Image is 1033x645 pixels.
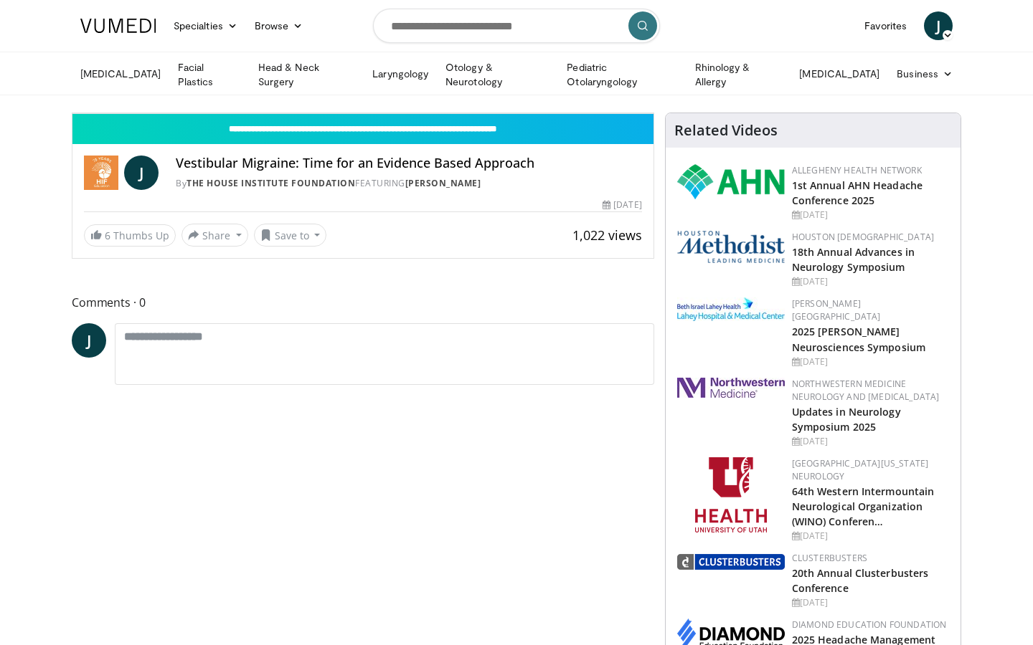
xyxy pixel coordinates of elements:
div: [DATE] [603,199,641,211]
div: [DATE] [792,355,949,368]
span: 1,022 views [572,226,642,244]
a: Head & Neck Surgery [250,60,364,89]
a: [PERSON_NAME][GEOGRAPHIC_DATA] [792,297,881,322]
img: 628ffacf-ddeb-4409-8647-b4d1102df243.png.150x105_q85_autocrop_double_scale_upscale_version-0.2.png [677,164,785,199]
h4: Vestibular Migraine: Time for an Evidence Based Approach [176,156,642,171]
a: 64th Western Intermountain Neurological Organization (WINO) Conferen… [792,484,935,528]
a: J [72,323,106,358]
a: 2025 [PERSON_NAME] Neurosciences Symposium [792,325,925,353]
img: f6362829-b0a3-407d-a044-59546adfd345.png.150x105_q85_autocrop_double_scale_upscale_version-0.2.png [695,457,767,532]
img: e7977282-282c-4444-820d-7cc2733560fd.jpg.150x105_q85_autocrop_double_scale_upscale_version-0.2.jpg [677,297,785,321]
input: Search topics, interventions [373,9,660,43]
a: J [924,11,953,40]
a: Northwestern Medicine Neurology and [MEDICAL_DATA] [792,378,940,403]
div: By FEATURING [176,177,642,190]
a: 20th Annual Clusterbusters Conference [792,566,929,595]
div: [DATE] [792,209,949,221]
a: [GEOGRAPHIC_DATA][US_STATE] Neurology [792,457,929,482]
a: Rhinology & Allergy [687,60,791,89]
a: [MEDICAL_DATA] [72,59,169,88]
div: [DATE] [792,435,949,448]
a: [MEDICAL_DATA] [791,59,888,88]
a: Browse [246,11,312,40]
a: Updates in Neurology Symposium 2025 [792,405,901,434]
img: VuMedi Logo [80,19,156,33]
a: Diamond Education Foundation [792,618,947,631]
img: d3be30b6-fe2b-4f13-a5b4-eba975d75fdd.png.150x105_q85_autocrop_double_scale_upscale_version-0.2.png [677,554,785,570]
div: [DATE] [792,530,949,543]
a: Otology & Neurotology [437,60,558,89]
img: The House Institute Foundation [84,156,118,190]
a: J [124,156,159,190]
video-js: Video Player [72,113,654,114]
a: Favorites [856,11,915,40]
a: Clusterbusters [792,552,867,564]
img: 2a462fb6-9365-492a-ac79-3166a6f924d8.png.150x105_q85_autocrop_double_scale_upscale_version-0.2.jpg [677,378,785,398]
a: Business [888,59,961,88]
a: Laryngology [364,59,437,88]
a: Pediatric Otolaryngology [558,60,686,89]
a: Facial Plastics [169,60,250,89]
div: [DATE] [792,275,949,288]
a: [PERSON_NAME] [405,177,481,189]
a: 6 Thumbs Up [84,224,176,247]
a: Houston [DEMOGRAPHIC_DATA] [792,231,934,243]
img: 5e4488cc-e109-4a4e-9fd9-73bb9237ee91.png.150x105_q85_autocrop_double_scale_upscale_version-0.2.png [677,231,785,263]
button: Share [181,224,248,247]
a: 18th Annual Advances in Neurology Symposium [792,245,915,274]
span: 6 [105,229,110,242]
h4: Related Videos [674,122,778,139]
a: 1st Annual AHN Headache Conference 2025 [792,178,923,207]
a: Allegheny Health Network [792,164,922,176]
a: The House Institute Foundation [187,177,355,189]
div: [DATE] [792,596,949,609]
button: Save to [254,224,327,247]
span: Comments 0 [72,293,654,312]
a: Specialties [165,11,246,40]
